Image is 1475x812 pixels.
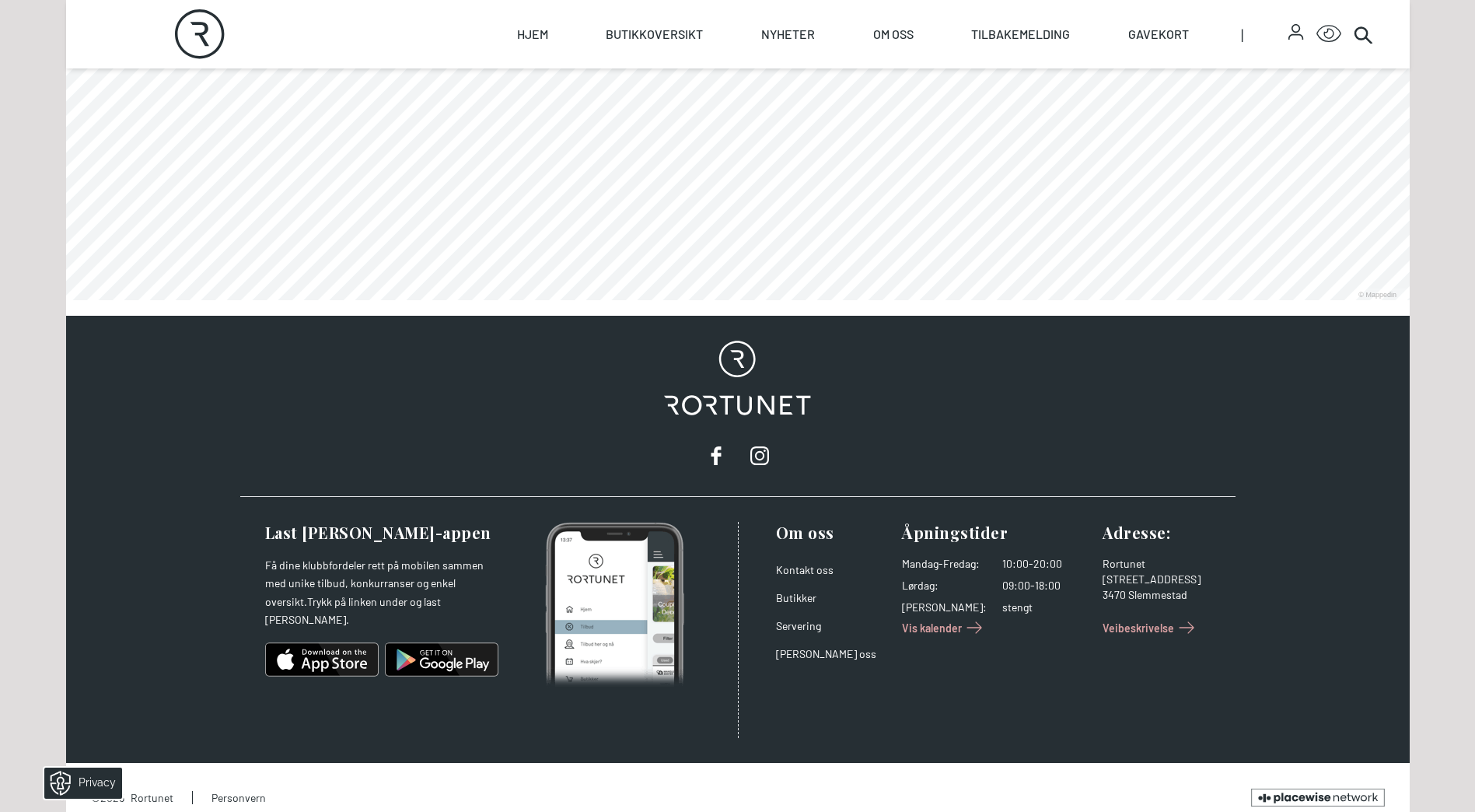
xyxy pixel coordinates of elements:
dd: 10:00-20:00 [1002,556,1090,572]
a: Veibeskrivelse [1103,615,1199,640]
a: Kontakt oss [776,563,834,576]
span: Veibeskrivelse [1103,620,1174,636]
dt: [PERSON_NAME] : [902,600,987,615]
dd: 09:00-18:00 [1002,578,1090,593]
h3: Om oss [776,522,890,544]
span: Slemmestad [1128,588,1187,601]
a: Servering [776,619,821,632]
img: ios [265,641,379,678]
div: Rortunet [1103,556,1217,572]
dt: Lørdag : [902,578,987,593]
iframe: Manage Preferences [16,762,142,804]
img: android [385,641,498,678]
button: Open Accessibility Menu [1316,22,1341,47]
img: Photo of mobile app home screen [545,522,684,688]
a: Brought to you by the Placewise Network [1251,789,1385,807]
h3: Åpningstider [902,522,1090,544]
a: instagram [744,440,775,471]
a: Vis kalender [902,615,987,640]
a: facebook [701,440,732,471]
div: © Mappedin [1292,344,1330,352]
a: Butikker [776,591,816,604]
span: 3470 [1103,588,1126,601]
span: Vis kalender [902,620,962,636]
a: [PERSON_NAME] oss [776,647,876,660]
a: Personvern [192,791,266,804]
div: [STREET_ADDRESS] [1103,572,1217,587]
p: Få dine klubbfordeler rett på mobilen sammen med unike tilbud, konkurranser og enkel oversikt.Try... [265,556,498,628]
h3: Adresse : [1103,522,1217,544]
details: Attribution [1288,341,1344,353]
dt: Mandag - Fredag : [902,556,987,572]
dd: stengt [1002,600,1090,615]
h3: Last [PERSON_NAME]-appen [265,522,498,544]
